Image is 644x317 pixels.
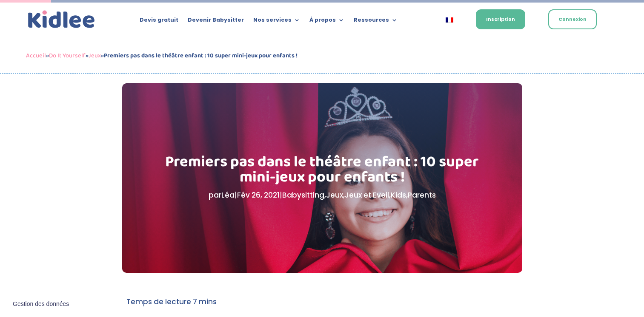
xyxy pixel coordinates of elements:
a: Jeux [326,190,343,200]
a: Kids [391,190,406,200]
span: Gestion des données [13,300,69,308]
a: Jeux et Eveil [345,190,389,200]
h1: Premiers pas dans le théâtre enfant : 10 super mini-jeux pour enfants ! [165,154,479,189]
button: Gestion des données [8,295,74,313]
span: Fév 26, 2021 [237,190,280,200]
a: Parents [408,190,436,200]
p: par | | , , , , [165,189,479,201]
a: Babysitting [282,190,324,200]
a: Léa [221,190,235,200]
